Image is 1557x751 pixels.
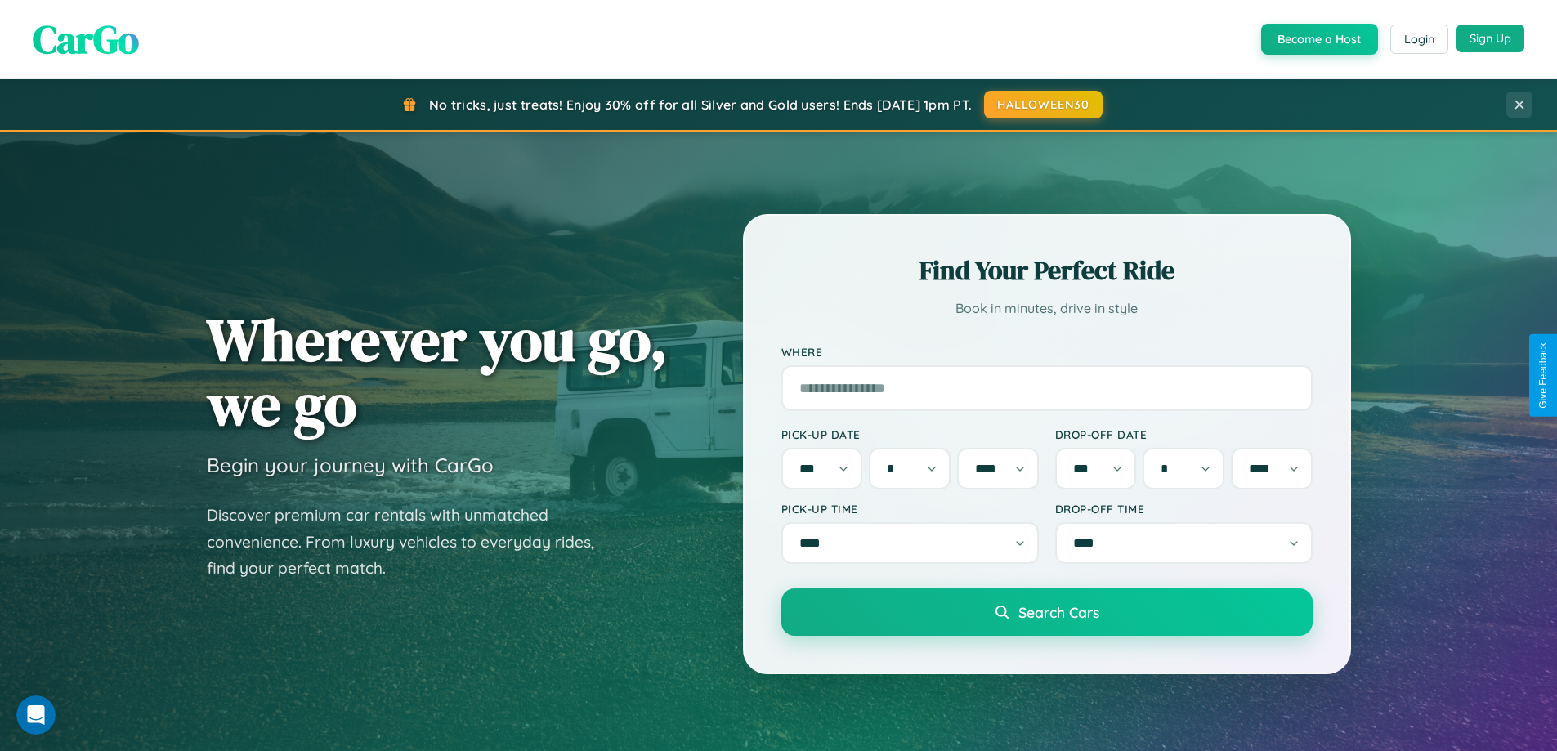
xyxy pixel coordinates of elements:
label: Drop-off Date [1055,427,1313,441]
h3: Begin your journey with CarGo [207,453,494,477]
h1: Wherever you go, we go [207,307,668,436]
p: Book in minutes, drive in style [781,297,1313,320]
iframe: Intercom live chat [16,695,56,735]
p: Discover premium car rentals with unmatched convenience. From luxury vehicles to everyday rides, ... [207,502,615,582]
span: Search Cars [1018,603,1099,621]
button: Login [1390,25,1448,54]
span: No tricks, just treats! Enjoy 30% off for all Silver and Gold users! Ends [DATE] 1pm PT. [429,96,972,113]
label: Where [781,345,1313,359]
label: Pick-up Date [781,427,1039,441]
h2: Find Your Perfect Ride [781,253,1313,288]
button: Sign Up [1456,25,1524,52]
span: CarGo [33,12,139,66]
button: HALLOWEEN30 [984,91,1103,118]
button: Become a Host [1261,24,1378,55]
div: Give Feedback [1537,342,1549,409]
label: Drop-off Time [1055,502,1313,516]
label: Pick-up Time [781,502,1039,516]
button: Search Cars [781,588,1313,636]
